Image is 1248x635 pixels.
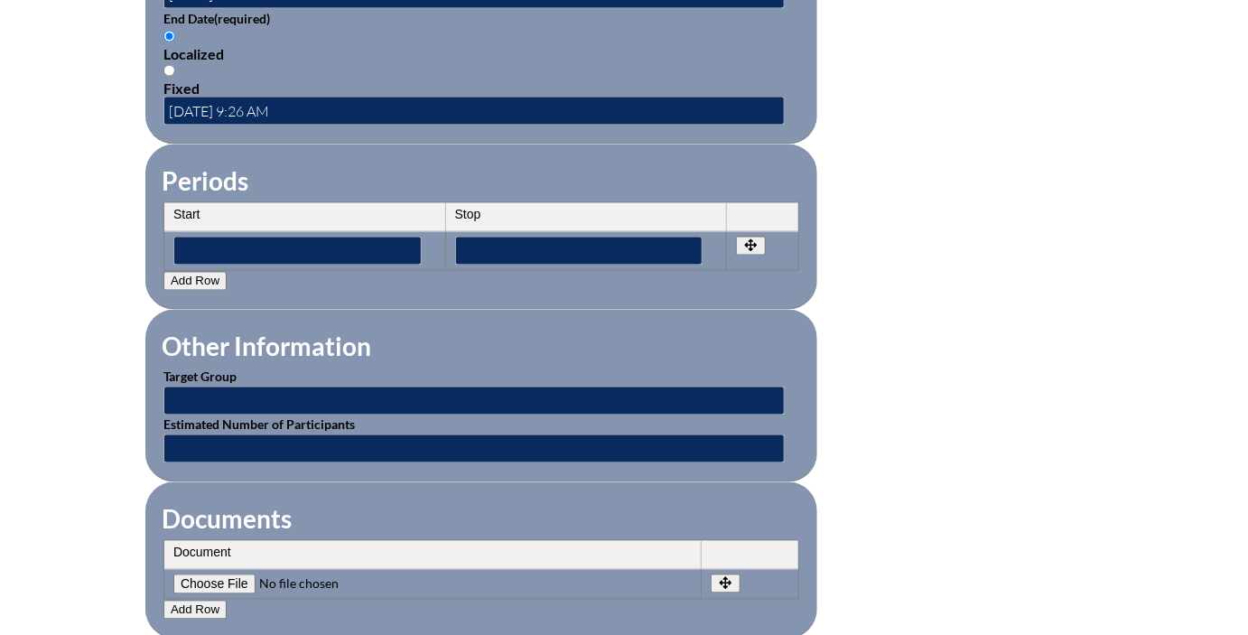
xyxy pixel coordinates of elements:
legend: Periods [160,166,250,197]
label: End Date [163,11,270,26]
button: Add Row [163,272,227,291]
legend: Documents [160,504,293,535]
span: (required) [214,11,270,26]
input: Fixed [163,65,175,77]
th: Document [164,541,702,570]
button: Add Row [163,601,227,620]
div: Fixed [163,79,799,97]
label: Estimated Number of Participants [163,417,355,433]
div: Localized [163,45,799,62]
input: Localized [163,31,175,42]
legend: Other Information [160,332,373,362]
label: Target Group [163,369,237,385]
th: Start [164,203,446,232]
th: Stop [446,203,728,232]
